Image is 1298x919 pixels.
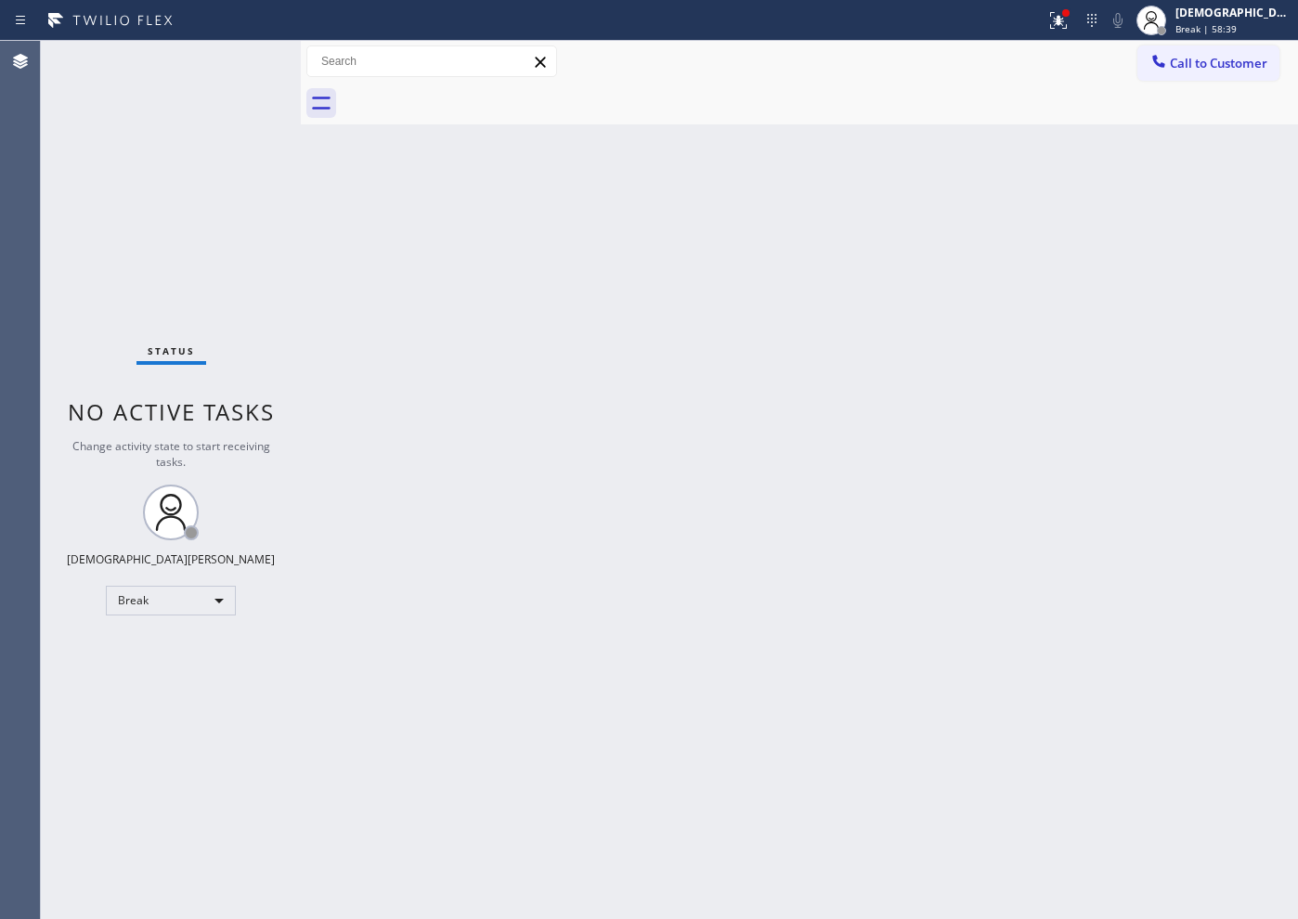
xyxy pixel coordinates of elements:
button: Call to Customer [1137,45,1279,81]
div: [DEMOGRAPHIC_DATA][PERSON_NAME] [1175,5,1292,20]
div: Break [106,586,236,615]
input: Search [307,46,556,76]
div: [DEMOGRAPHIC_DATA][PERSON_NAME] [67,551,275,567]
span: Break | 58:39 [1175,22,1237,35]
span: Change activity state to start receiving tasks. [72,438,270,470]
button: Mute [1105,7,1131,33]
span: No active tasks [68,396,275,427]
span: Status [148,344,195,357]
span: Call to Customer [1170,55,1267,71]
